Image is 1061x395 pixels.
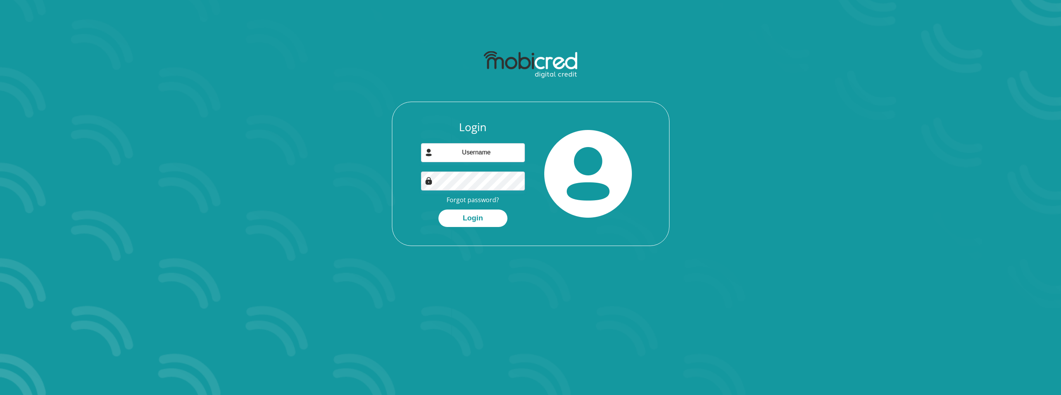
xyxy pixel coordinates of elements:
[484,51,577,78] img: mobicred logo
[438,210,507,227] button: Login
[421,143,525,162] input: Username
[425,177,433,185] img: Image
[425,149,433,156] img: user-icon image
[447,196,499,204] a: Forgot password?
[421,121,525,134] h3: Login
